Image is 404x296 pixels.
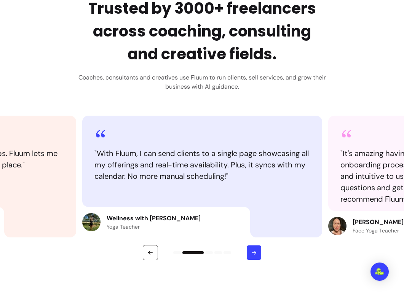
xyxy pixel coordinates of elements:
[78,73,326,91] h3: Coaches, consultants and creatives use Fluum to run clients, sell services, and grow their busine...
[107,223,201,231] p: Yoga Teacher
[370,263,389,281] div: Open Intercom Messenger
[107,214,201,223] p: Wellness with [PERSON_NAME]
[353,227,404,234] p: Face Yoga Teacher
[353,218,404,227] p: [PERSON_NAME]
[328,217,347,235] img: Review avatar
[94,148,310,182] blockquote: " With Fluum, I can send clients to a single page showcasing all my offerings and real-time avail...
[82,213,101,231] img: Review avatar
